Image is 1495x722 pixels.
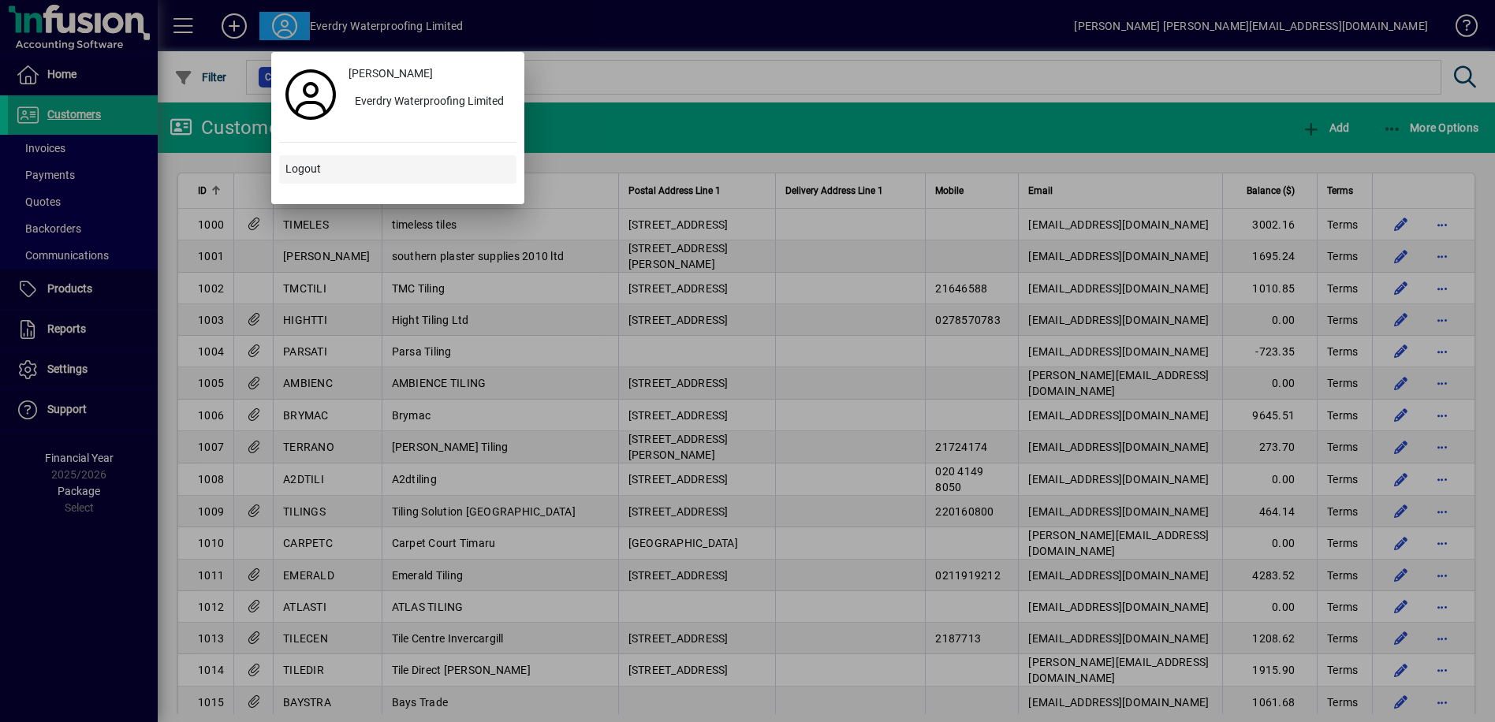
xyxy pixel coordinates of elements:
button: Logout [279,155,516,184]
span: Logout [285,161,321,177]
a: Profile [279,80,342,109]
span: [PERSON_NAME] [349,65,433,82]
button: Everdry Waterproofing Limited [342,88,516,117]
a: [PERSON_NAME] [342,60,516,88]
